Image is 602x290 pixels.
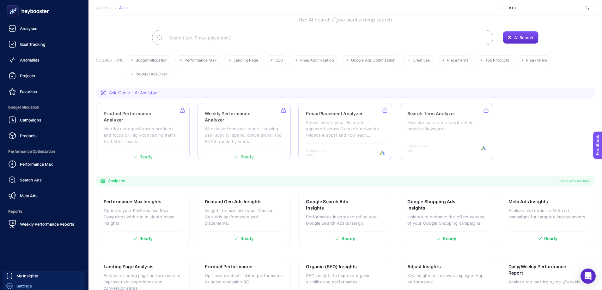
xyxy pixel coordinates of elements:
span: Reports [5,205,83,218]
span: Ready [342,236,355,241]
img: svg%3e [585,5,589,11]
span: Search Ads [20,177,42,182]
a: Product Performance AnalyzerIdentify underperforming products and focus on high-converting items ... [96,103,190,160]
span: Products [20,133,37,138]
a: Favorites [5,85,83,98]
button: AI Search [503,31,538,44]
span: Performance Max [20,162,53,167]
a: Performance Max InsightsOptimize your Performance Max Campaigns with the in-depth pmax insights.R... [96,191,190,248]
span: Analyzes [108,178,125,183]
span: Weekly Performance Reports [20,222,74,227]
span: Goal Tracking [20,42,46,47]
a: Analyses [5,22,83,35]
p: Insights to enhance the effectiveness of your Google Shopping campaigns. [407,214,486,226]
h3: Adjust Insights [407,263,441,270]
a: Google Shopping Ads InsightsInsights to enhance the effectiveness of your Google Shopping campaig... [400,191,493,248]
a: Anomalies [5,54,83,66]
span: Favorites [20,89,37,94]
a: Projects [5,69,83,82]
a: Search Ads [5,174,83,186]
span: Landing Page [234,58,258,63]
a: Campaigns [5,114,83,126]
span: Budget Allocation [5,101,83,114]
a: Meta Ads InsightsAnalyze and optimize Meta ad campaigns for targeted improvements.Ready [501,191,594,248]
a: Performance Max [5,158,83,170]
h3: Google Search Ads Insights [306,198,364,211]
h3: Performance Max Insights [104,198,161,205]
span: Performance Max [185,58,216,63]
span: A101 [509,5,583,10]
span: Ready [443,236,456,241]
input: Search [164,29,488,46]
span: Projects [20,73,35,78]
h3: Daily/Weekly Performance Report [508,263,568,276]
span: My Insights [16,273,38,278]
span: Meta Ads [20,193,38,198]
h3: Organic (SEO) Insights [306,263,357,270]
h3: Demand Gen Ads Insights [205,198,262,205]
span: Anomalies [20,57,40,62]
span: Settings [16,283,32,288]
p: Performance insights to refine your Google Search Ads strategy. [306,214,384,226]
p: Key insights to review campaigns App performance [407,272,486,285]
p: Optimize product-related performance to boost campaign ROI. [205,272,283,285]
span: Product Ads Cost [136,72,167,77]
a: Demand Gen Ads InsightsInsights to maximize your Demand Gen Ads performance and placements.Ready [197,191,291,248]
p: Use AI Search if you want a deep search [191,16,500,24]
span: 11 analyzes available [559,178,590,183]
span: Placements [447,58,468,63]
a: Search Term AnalyzerEvaluate search terms with their targeted keywordsCompatible with: [400,103,493,160]
a: Meta Ads [5,189,83,202]
p: Optimize your Performance Max Campaigns with the in-depth pmax insights. [104,207,182,226]
a: Weekly Performance Reports [5,218,83,230]
a: Google Search Ads InsightsPerformance insights to refine your Google Search Ads strategy.Ready [298,191,392,248]
span: Analysis [96,5,112,10]
span: Google Ads Optimization [351,58,396,63]
h3: SUGGESTIONS [96,58,124,79]
h3: Product Performance [205,263,252,270]
p: Analyze top metrics by daily/weekly. [508,279,587,285]
p: Analyze and optimize Meta ad campaigns for targeted improvements. [508,207,587,220]
span: Budget Allocation [136,58,167,63]
span: Analyses [20,26,37,31]
span: Ready [240,236,254,241]
a: Weekly Performance AnalyzerWeekly performance report showing user activity, spend, conversions, a... [197,103,291,160]
span: Top Products [485,58,509,63]
a: Pmax Placement AnalyzerShows where your Pmax ads appeared across Google's networks (videos & apps... [298,103,392,160]
a: Goal Tracking [5,38,83,50]
span: / [115,5,117,10]
span: Pmax terms [526,58,547,63]
span: Ready [544,236,558,241]
span: AI Search [514,35,533,40]
span: Performance Optimization [5,145,83,158]
a: My Insights [3,271,85,281]
div: Open Intercom Messenger [581,269,596,284]
h3: Google Shopping Ads Insights [407,198,466,211]
span: Campaigns [20,117,41,122]
p: Insights to maximize your Demand Gen Ads performance and placements. [205,207,283,226]
h3: Landing Page Analysis [104,263,154,270]
a: Products [5,129,83,142]
span: SEO [275,58,283,63]
span: Pmax Optimization [300,58,334,63]
h3: Meta Ads Insights [508,198,548,205]
p: SEO insights to improve organic visibility and performance. [306,272,384,285]
span: Creatives [413,58,430,63]
span: Ask Genie - AI Assistant [109,90,159,96]
div: All [119,5,128,10]
span: Feedback [4,2,24,7]
span: Ready [139,236,153,241]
